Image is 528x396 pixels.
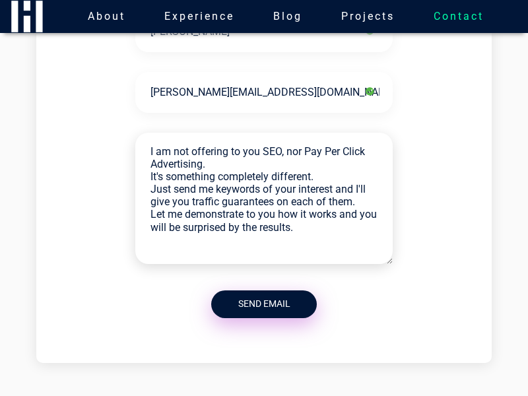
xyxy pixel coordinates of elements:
button: Send Email [211,290,317,318]
input: Email [135,72,393,113]
a: Projects [336,3,400,30]
a: Contact [428,3,489,30]
a: Blog [268,3,308,30]
a: Experience [159,3,240,30]
a: About [82,3,131,30]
